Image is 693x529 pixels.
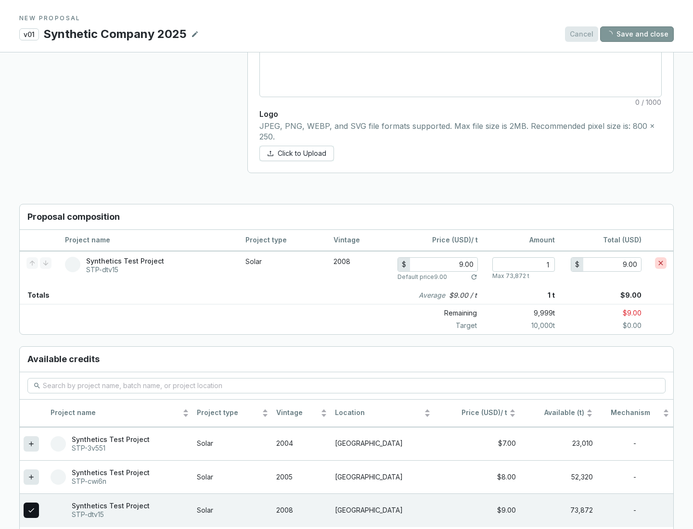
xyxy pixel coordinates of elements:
[597,460,673,493] td: -
[72,444,150,453] p: STP-3v551
[492,272,529,280] p: Max 73,872 t
[571,258,583,271] div: $
[520,427,597,460] td: 23,010
[555,287,673,304] p: $9.00
[86,265,164,274] p: STP-dtv15
[331,400,435,427] th: Location
[20,204,673,230] h3: Proposal composition
[601,408,661,417] span: Mechanism
[259,146,334,161] button: Click to Upload
[47,400,193,427] th: Project name
[600,26,674,42] button: Save and close
[524,408,584,417] span: Available (t)
[335,408,422,417] span: Location
[239,230,327,251] th: Project type
[43,380,651,391] input: Search by project name, batch name, or project location
[520,400,597,427] th: Available (t)
[272,460,331,493] td: 2005
[565,26,598,42] button: Cancel
[398,258,410,271] div: $
[391,230,485,251] th: / t
[197,408,259,417] span: Project type
[267,150,274,157] span: upload
[485,230,562,251] th: Amount
[72,502,150,510] p: Synthetics Test Project
[58,230,239,251] th: Project name
[606,31,613,38] span: loading
[193,400,272,427] th: Project type
[72,435,150,444] p: Synthetics Test Project
[51,408,180,417] span: Project name
[485,321,555,330] p: 10,000 t
[555,306,673,320] p: $9.00
[449,290,477,300] p: $9.00 / t
[239,251,327,287] td: Solar
[438,408,507,417] span: / t
[335,439,431,448] p: [GEOGRAPHIC_DATA]
[272,493,331,527] td: 2008
[419,290,445,300] i: Average
[432,236,471,244] span: Price (USD)
[193,493,272,527] td: Solar
[72,510,150,519] p: STP-dtv15
[438,506,516,515] div: $9.00
[438,473,516,482] div: $8.00
[462,408,500,416] span: Price (USD)
[438,439,516,448] div: $7.00
[485,287,555,304] p: 1 t
[272,400,331,427] th: Vintage
[272,427,331,460] td: 2004
[193,427,272,460] td: Solar
[72,468,150,477] p: Synthetics Test Project
[19,14,674,22] p: NEW PROPOSAL
[398,273,447,281] p: Default price 9.00
[597,493,673,527] td: -
[597,400,673,427] th: Mechanism
[20,347,673,372] h3: Available credits
[485,306,555,320] p: 9,999 t
[327,230,391,251] th: Vintage
[43,26,187,42] p: Synthetic Company 2025
[19,28,39,40] p: v01
[520,460,597,493] td: 52,320
[597,427,673,460] td: -
[72,477,150,486] p: STP-cwi6n
[20,287,50,304] p: Totals
[555,321,673,330] p: $0.00
[193,460,272,493] td: Solar
[259,121,662,142] p: JPEG, PNG, WEBP, and SVG file formats supported. Max file size is 2MB. Recommended pixel size is:...
[327,251,391,287] td: 2008
[603,236,642,244] span: Total (USD)
[616,29,668,39] span: Save and close
[259,109,662,119] p: Logo
[276,408,319,417] span: Vintage
[335,506,431,515] p: [GEOGRAPHIC_DATA]
[520,493,597,527] td: 73,872
[278,149,326,158] span: Click to Upload
[398,321,485,330] p: Target
[86,257,164,265] p: Synthetics Test Project
[335,473,431,482] p: [GEOGRAPHIC_DATA]
[398,306,485,320] p: Remaining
